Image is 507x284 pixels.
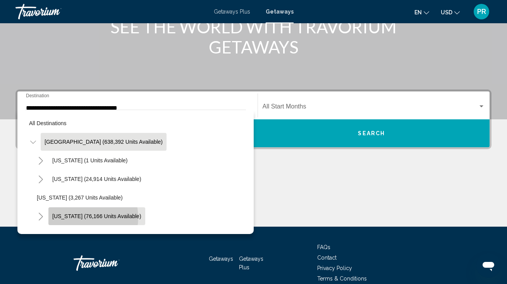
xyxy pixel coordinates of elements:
[25,114,246,132] button: All destinations
[266,9,294,15] a: Getaways
[33,171,48,187] button: Toggle Arizona (24,914 units available)
[15,4,206,19] a: Travorium
[254,119,490,147] button: Search
[414,7,429,18] button: Change language
[476,253,501,278] iframe: Button to launch messaging window
[414,9,422,15] span: en
[29,120,67,126] span: All destinations
[48,226,145,244] button: [US_STATE] (27,958 units available)
[33,227,48,243] button: Toggle Colorado (27,958 units available)
[477,8,486,15] span: PR
[471,3,492,20] button: User Menu
[37,194,123,201] span: [US_STATE] (3,267 units available)
[358,131,385,137] span: Search
[48,170,145,188] button: [US_STATE] (24,914 units available)
[214,9,250,15] a: Getaways Plus
[48,151,132,169] button: [US_STATE] (1 units available)
[317,244,330,250] a: FAQs
[48,207,145,225] button: [US_STATE] (76,166 units available)
[33,153,48,168] button: Toggle Alabama (1 units available)
[317,275,367,282] a: Terms & Conditions
[209,256,233,262] a: Getaways
[441,9,452,15] span: USD
[45,139,163,145] span: [GEOGRAPHIC_DATA] (638,392 units available)
[41,133,167,151] button: [GEOGRAPHIC_DATA] (638,392 units available)
[52,176,141,182] span: [US_STATE] (24,914 units available)
[17,91,490,147] div: Search widget
[108,17,399,57] h1: SEE THE WORLD WITH TRAVORIUM GETAWAYS
[74,251,151,275] a: Travorium
[25,134,41,150] button: Toggle United States (638,392 units available)
[441,7,460,18] button: Change currency
[52,157,128,164] span: [US_STATE] (1 units available)
[52,213,141,219] span: [US_STATE] (76,166 units available)
[317,255,337,261] a: Contact
[33,208,48,224] button: Toggle California (76,166 units available)
[239,256,263,270] a: Getaways Plus
[33,189,127,207] button: [US_STATE] (3,267 units available)
[317,265,352,271] a: Privacy Policy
